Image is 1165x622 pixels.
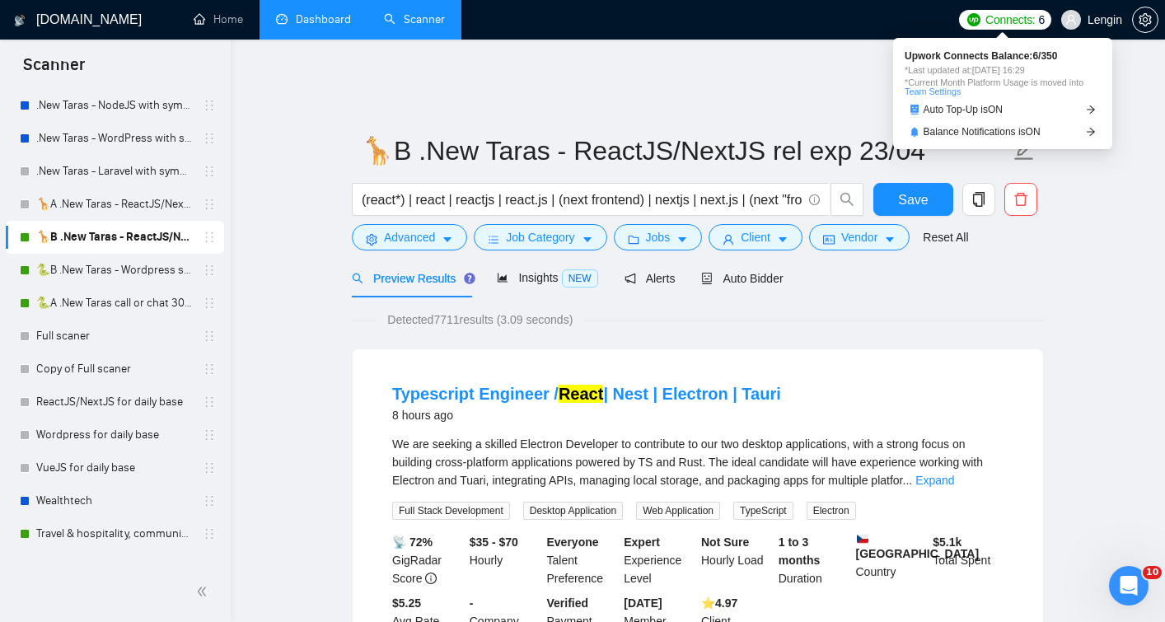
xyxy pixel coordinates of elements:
span: Auto Bidder [701,272,783,285]
button: barsJob Categorycaret-down [474,224,606,250]
a: .New Taras - WordPress with symbols [36,122,193,155]
div: Talent Preference [544,533,621,587]
button: copy [962,183,995,216]
button: setting [1132,7,1158,33]
b: [DATE] [624,596,662,610]
span: holder [203,560,216,573]
span: NEW [562,269,598,288]
input: Search Freelance Jobs... [362,189,802,210]
a: homeHome [194,12,243,26]
span: *Current Month Platform Usage is moved into [905,78,1101,96]
span: robot [910,105,919,115]
button: search [830,183,863,216]
span: notification [625,273,636,284]
input: Scanner name... [361,130,1010,171]
span: holder [203,362,216,376]
span: Balance Notifications is ON [924,127,1041,137]
span: Scanner [10,53,98,87]
span: Jobs [646,228,671,246]
a: .New Taras - NodeJS with symbols [36,89,193,122]
a: Travel & hospitality, community & social networking, entertainment, event management [36,517,193,550]
button: folderJobscaret-down [614,224,703,250]
span: setting [366,233,377,246]
a: e-commerce, fashion [36,550,193,583]
span: search [352,273,363,284]
span: bell [910,127,919,137]
span: Desktop Application [523,502,623,520]
a: bellBalance Notifications isONarrow-right [905,124,1101,141]
span: Advanced [384,228,435,246]
span: Upwork Connects Balance: 6 / 350 [905,51,1101,61]
span: caret-down [884,233,896,246]
span: Insights [497,271,597,284]
div: 8 hours ago [392,405,781,425]
span: holder [203,395,216,409]
span: We are seeking a skilled Electron Developer to contribute to our two desktop applications, with a... [392,437,983,487]
span: Electron [807,502,856,520]
b: 📡 72% [392,535,433,549]
span: bars [488,233,499,246]
span: caret-down [582,233,593,246]
b: Everyone [547,535,599,549]
b: - [470,596,474,610]
img: 🇨🇿 [857,533,868,545]
div: Hourly Load [698,533,775,587]
span: Full Stack Development [392,502,510,520]
b: ⭐️ 4.97 [701,596,737,610]
div: Total Spent [929,533,1007,587]
span: info-circle [809,194,820,205]
a: 🦒A .New Taras - ReactJS/NextJS usual 23/04 [36,188,193,221]
div: Tooltip anchor [462,271,477,286]
a: Reset All [923,228,968,246]
div: Country [853,533,930,587]
b: [GEOGRAPHIC_DATA] [856,533,980,560]
b: Verified [547,596,589,610]
span: setting [1133,13,1158,26]
button: userClientcaret-down [709,224,802,250]
span: robot [701,273,713,284]
span: Save [898,189,928,210]
span: Preview Results [352,272,470,285]
span: arrow-right [1086,105,1096,115]
div: GigRadar Score [389,533,466,587]
button: idcardVendorcaret-down [809,224,910,250]
span: holder [203,461,216,475]
span: info-circle [425,573,437,584]
span: Detected 7711 results (3.09 seconds) [376,311,584,329]
span: arrow-right [1086,127,1096,137]
span: holder [203,428,216,442]
span: caret-down [676,233,688,246]
span: holder [203,527,216,540]
a: Copy of Full scaner [36,353,193,386]
img: logo [14,7,26,34]
span: area-chart [497,272,508,283]
span: folder [628,233,639,246]
span: caret-down [777,233,788,246]
a: Full scaner [36,320,193,353]
div: We are seeking a skilled Electron Developer to contribute to our two desktop applications, with a... [392,435,1004,489]
span: ... [903,474,913,487]
b: Expert [624,535,660,549]
a: Typescript Engineer /React| Nest | Electron | Tauri [392,385,781,403]
a: setting [1132,13,1158,26]
span: holder [203,494,216,507]
span: TypeScript [733,502,793,520]
b: 1 to 3 months [779,535,821,567]
div: Duration [775,533,853,587]
span: 10 [1143,566,1162,579]
b: $ 5.1k [933,535,961,549]
span: holder [203,264,216,277]
div: Hourly [466,533,544,587]
button: settingAdvancedcaret-down [352,224,467,250]
span: Auto Top-Up is ON [924,105,1004,115]
a: .New Taras - Laravel with symbols [36,155,193,188]
a: 🐍B .New Taras - Wordpress short 23/04 [36,254,193,287]
b: $35 - $70 [470,535,518,549]
span: Client [741,228,770,246]
span: Connects: [985,11,1035,29]
span: 6 [1038,11,1045,29]
span: holder [203,330,216,343]
b: Not Sure [701,535,749,549]
span: double-left [196,583,213,600]
span: *Last updated at: [DATE] 16:29 [905,66,1101,75]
